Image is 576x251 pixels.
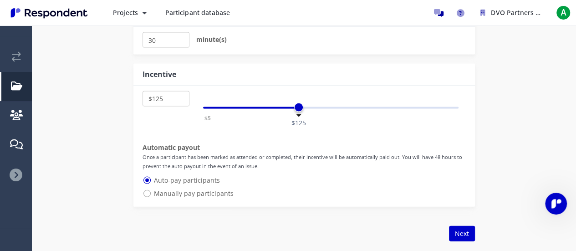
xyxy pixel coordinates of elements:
[203,114,212,123] span: $5
[556,5,571,20] span: A
[143,143,200,152] strong: Automatic payout
[143,69,176,80] div: Incentive
[143,175,220,186] span: Auto-pay participants
[143,188,234,199] span: Manually pay participants
[290,118,307,128] span: $125
[491,8,552,17] span: DVO Partners Team
[545,193,567,215] iframe: Intercom live chat
[429,4,448,22] a: Message participants
[113,8,138,17] span: Projects
[449,226,475,241] button: Next
[473,5,551,21] button: DVO Partners Team
[106,5,154,21] button: Projects
[451,4,469,22] a: Help and support
[554,5,572,21] button: A
[7,5,91,20] img: Respondent
[196,32,227,47] label: minute(s)
[165,8,230,17] span: Participant database
[143,154,462,169] small: Once a participant has been marked as attended or completed, their incentive will be automaticall...
[158,5,237,21] a: Participant database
